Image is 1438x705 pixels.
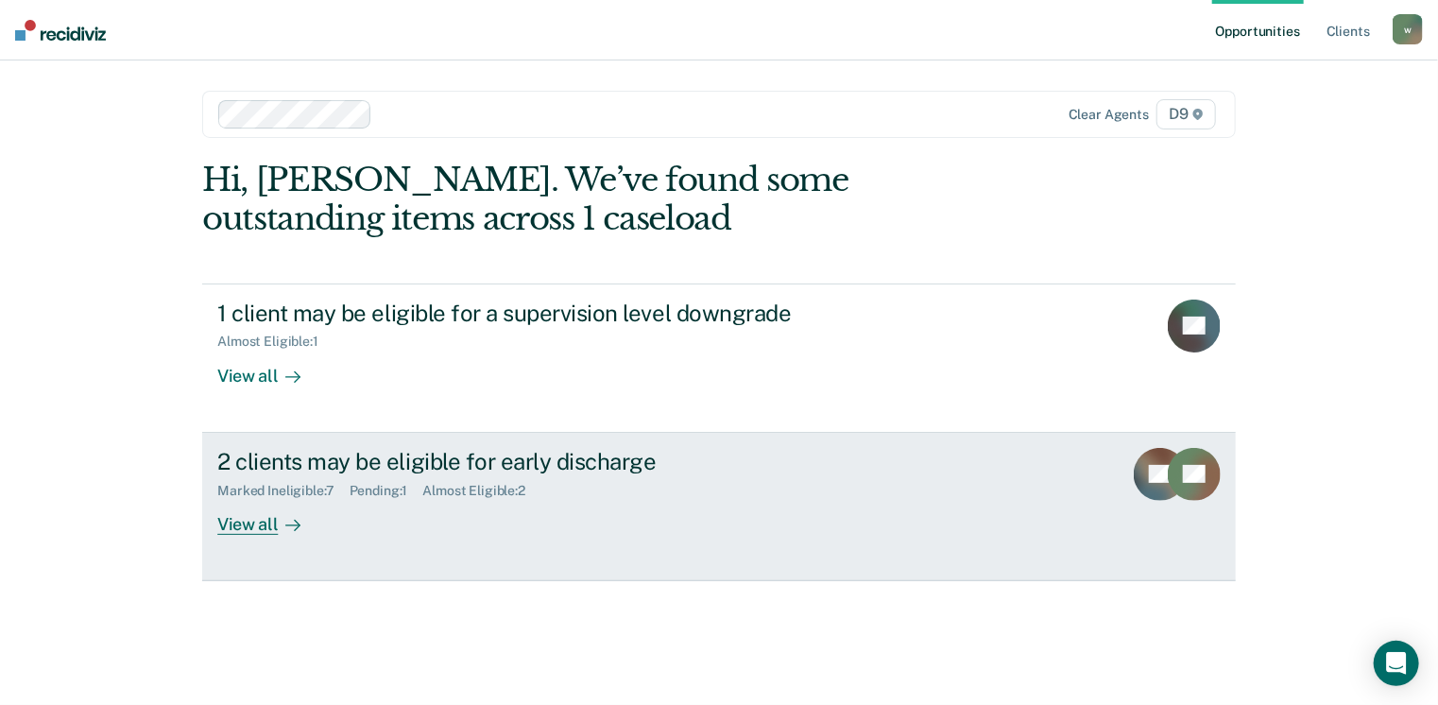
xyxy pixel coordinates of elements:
[202,433,1236,581] a: 2 clients may be eligible for early dischargeMarked Ineligible:7Pending:1Almost Eligible:2View all
[217,498,323,535] div: View all
[202,284,1236,433] a: 1 client may be eligible for a supervision level downgradeAlmost Eligible:1View all
[1156,99,1216,129] span: D9
[1374,641,1419,686] div: Open Intercom Messenger
[15,20,106,41] img: Recidiviz
[217,300,881,327] div: 1 client may be eligible for a supervision level downgrade
[350,483,423,499] div: Pending : 1
[217,350,323,387] div: View all
[217,334,334,350] div: Almost Eligible : 1
[217,483,349,499] div: Marked Ineligible : 7
[422,483,540,499] div: Almost Eligible : 2
[217,448,881,475] div: 2 clients may be eligible for early discharge
[202,161,1029,238] div: Hi, [PERSON_NAME]. We’ve found some outstanding items across 1 caseload
[1393,14,1423,44] button: w
[1069,107,1149,123] div: Clear agents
